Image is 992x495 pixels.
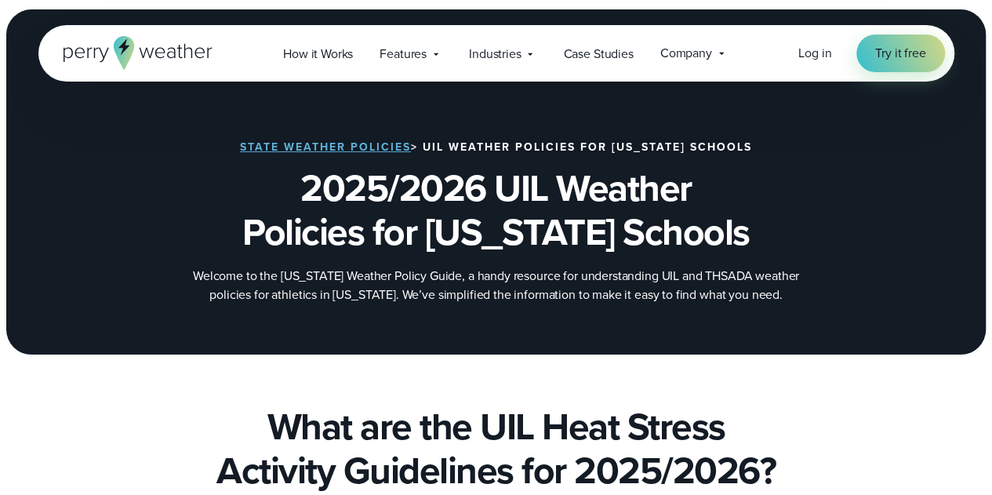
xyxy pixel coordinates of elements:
span: How it Works [283,45,353,64]
p: Welcome to the [US_STATE] Weather Policy Guide, a handy resource for understanding UIL and THSADA... [183,267,810,304]
span: Log in [798,44,831,62]
h2: What are the UIL Heat Stress Activity Guidelines for 2025/2026? [38,405,954,493]
span: Try it free [875,44,925,63]
h3: > UIL Weather Policies for [US_STATE] Schools [240,141,752,154]
span: Industries [469,45,521,64]
a: Try it free [856,35,944,72]
span: Company [660,44,712,63]
a: Case Studies [550,38,646,70]
span: Features [380,45,427,64]
h1: 2025/2026 UIL Weather Policies for [US_STATE] Schools [117,166,876,254]
a: State Weather Policies [240,139,411,155]
a: How it Works [270,38,366,70]
a: Log in [798,44,831,63]
span: Case Studies [563,45,633,64]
